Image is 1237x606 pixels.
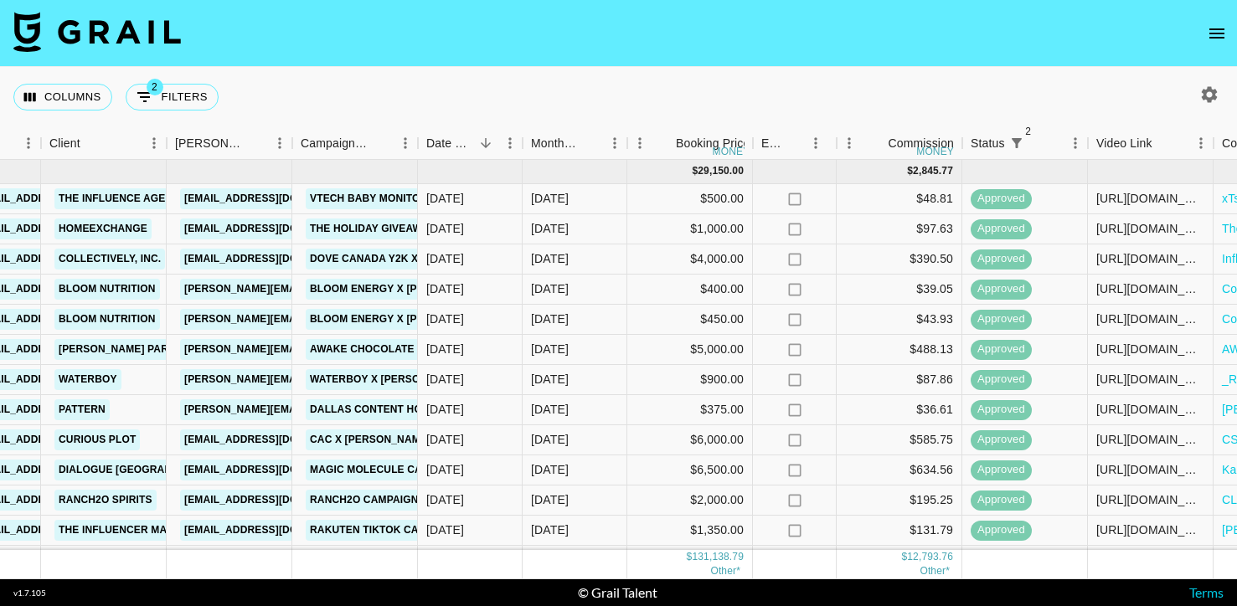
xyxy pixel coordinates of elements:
[180,188,368,209] a: [EMAIL_ADDRESS][DOMAIN_NAME]
[913,164,953,178] div: 2,845.77
[1096,250,1204,267] div: https://www.instagram.com/p/DMxuE-NREUS/?img_index=1
[676,127,750,160] div: Booking Price
[837,131,862,156] button: Menu
[180,309,453,330] a: [PERSON_NAME][EMAIL_ADDRESS][DOMAIN_NAME]
[627,214,753,244] div: $1,000.00
[54,520,268,541] a: The Influencer Marketing Factory
[306,520,463,541] a: Rakuten TikTok Campaign
[49,127,80,160] div: Client
[1096,190,1204,207] div: https://www.instagram.com/p/DL-MQIzRoVT/
[971,221,1032,237] span: approved
[54,188,191,209] a: The Influence Agency
[1020,123,1037,140] span: 2
[175,127,244,160] div: [PERSON_NAME]
[1005,131,1028,155] div: 2 active filters
[971,342,1032,357] span: approved
[1096,521,1204,538] div: https://www.tiktok.com/@madisonsieli/video/7530690152184679735
[578,584,657,601] div: © Grail Talent
[306,429,515,450] a: CAC x [PERSON_NAME] - Summer 2025
[13,12,181,52] img: Grail Talent
[692,164,698,178] div: $
[531,280,569,297] div: Jul '25
[627,485,753,516] div: $2,000.00
[531,371,569,388] div: Jul '25
[837,305,962,335] div: $43.93
[180,520,368,541] a: [EMAIL_ADDRESS][DOMAIN_NAME]
[1005,131,1028,155] button: Show filters
[167,127,292,160] div: Booker
[803,131,828,156] button: Menu
[713,146,750,157] div: money
[54,249,165,270] a: Collectively, Inc.
[627,335,753,365] div: $5,000.00
[426,491,464,508] div: 6/18/2025
[147,79,163,95] span: 2
[531,521,569,538] div: Jul '25
[523,127,627,160] div: Month Due
[864,131,888,155] button: Sort
[837,455,962,485] div: $634.56
[761,127,785,160] div: Expenses: Remove Commission?
[426,220,464,237] div: 7/10/2025
[971,191,1032,207] span: approved
[1096,341,1204,357] div: https://www.instagram.com/reel/DIw-vQrzj7q/?hl=en
[753,127,837,160] div: Expenses: Remove Commission?
[971,311,1032,327] span: approved
[180,429,368,450] a: [EMAIL_ADDRESS][DOMAIN_NAME]
[180,460,368,480] a: [EMAIL_ADDRESS][DOMAIN_NAME]
[837,546,962,576] div: $29.29
[627,305,753,335] div: $450.00
[41,127,167,160] div: Client
[1096,431,1204,448] div: https://www.instagram.com/reel/DMYi6--BMfw/?hl=en
[901,550,907,564] div: $
[1088,127,1214,160] div: Video Link
[180,218,368,239] a: [EMAIL_ADDRESS][DOMAIN_NAME]
[1096,220,1204,237] div: https://www.instagram.com/p/DMS6uGCuM3k/?img_index=1
[1096,491,1204,508] div: https://www.tiktok.com/@madisonsieli/video/7527473650421878071
[785,131,808,155] button: Sort
[1152,131,1176,155] button: Sort
[971,251,1032,267] span: approved
[627,546,753,576] div: $300.00
[426,250,464,267] div: 7/10/2025
[837,335,962,365] div: $488.13
[531,401,569,418] div: Jul '25
[627,425,753,455] div: $6,000.00
[531,250,569,267] div: Jul '25
[54,460,229,480] a: DIALOGUE [GEOGRAPHIC_DATA]
[837,244,962,275] div: $390.50
[971,492,1032,508] span: approved
[54,218,152,239] a: HomeExchange
[907,164,913,178] div: $
[627,365,753,395] div: $900.00
[971,372,1032,388] span: approved
[627,516,753,546] div: $1,350.00
[1188,131,1214,156] button: Menu
[1096,127,1152,160] div: Video Link
[531,341,569,357] div: Jul '25
[426,431,464,448] div: 6/18/2025
[306,218,497,239] a: The Holiday Giveaway Campaign
[426,280,464,297] div: 7/10/2025
[54,279,160,300] a: Bloom Nutrition
[54,490,157,511] a: RANCH2O Spirits
[1096,371,1204,388] div: https://www.instagram.com/reel/DMNbZHsxAFb/?hl=en
[244,131,267,155] button: Sort
[180,249,368,270] a: [EMAIL_ADDRESS][DOMAIN_NAME]
[837,425,962,455] div: $585.75
[602,131,627,156] button: Menu
[531,127,579,160] div: Month Due
[971,402,1032,418] span: approved
[426,341,464,357] div: 6/23/2025
[426,521,464,538] div: 6/4/2025
[393,131,418,156] button: Menu
[531,311,569,327] div: Jul '25
[971,127,1005,160] div: Status
[126,84,219,110] button: Show filters
[907,550,953,564] div: 12,793.76
[627,455,753,485] div: $6,500.00
[301,127,369,160] div: Campaign (Type)
[837,395,962,425] div: $36.61
[306,249,518,270] a: Dove Canada Y2K x @breewoolard
[426,190,464,207] div: 7/14/2025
